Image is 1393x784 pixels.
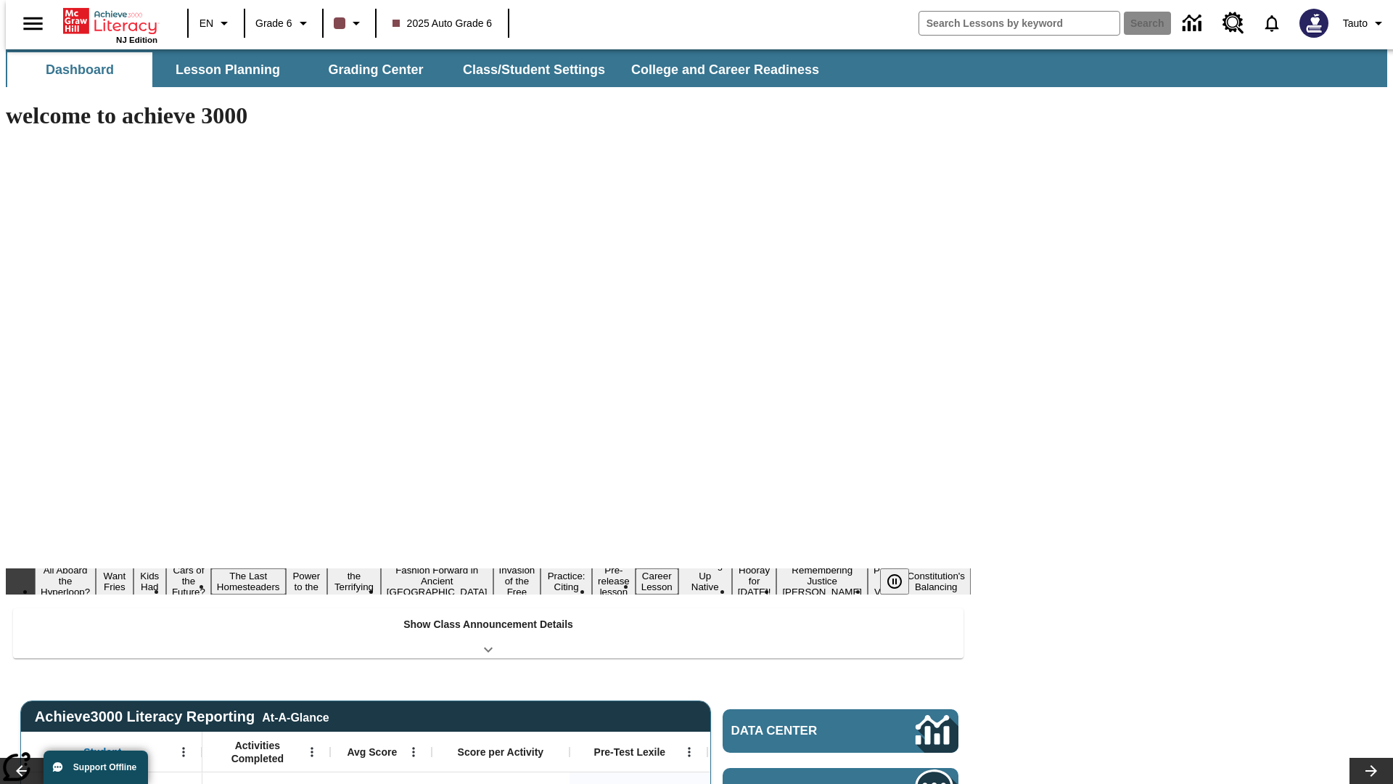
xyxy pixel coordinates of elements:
h1: welcome to achieve 3000 [6,102,971,129]
a: Data Center [1174,4,1214,44]
button: Slide 12 Career Lesson [636,568,678,595]
button: Slide 10 Mixed Practice: Citing Evidence [541,558,592,605]
button: Open Menu [301,741,323,763]
a: Data Center [723,709,958,753]
span: Support Offline [73,762,136,772]
div: SubNavbar [6,52,832,87]
button: Profile/Settings [1337,10,1393,36]
span: Grade 6 [255,16,292,31]
button: Slide 16 Point of View [868,563,901,600]
button: Slide 13 Cooking Up Native Traditions [678,558,732,605]
button: Slide 14 Hooray for Constitution Day! [732,563,777,600]
button: Dashboard [7,52,152,87]
button: Class/Student Settings [451,52,617,87]
button: Grading Center [303,52,448,87]
div: SubNavbar [6,49,1387,87]
a: Resource Center, Will open in new tab [1214,4,1253,43]
span: Activities Completed [210,739,305,765]
img: Avatar [1299,9,1328,38]
button: Slide 17 The Constitution's Balancing Act [901,558,971,605]
span: Tauto [1343,16,1368,31]
button: Slide 8 Fashion Forward in Ancient Rome [381,563,493,600]
button: Slide 1 All Aboard the Hyperloop? [35,563,96,600]
button: Slide 4 Cars of the Future? [166,563,211,600]
span: Achieve3000 Literacy Reporting [35,709,329,725]
button: College and Career Readiness [620,52,831,87]
button: Open side menu [12,2,54,45]
button: Open Menu [403,741,424,763]
button: Slide 6 Solar Power to the People [286,558,328,605]
button: Lesson Planning [155,52,300,87]
span: Avg Score [347,746,397,759]
button: Slide 7 Attack of the Terrifying Tomatoes [327,558,381,605]
span: Score per Activity [458,746,544,759]
div: Home [63,5,157,44]
button: Slide 9 The Invasion of the Free CD [493,552,541,611]
button: Slide 2 Do You Want Fries With That? [96,547,133,616]
button: Open Menu [678,741,700,763]
button: Lesson carousel, Next [1349,758,1393,784]
div: Pause [880,568,924,595]
span: EN [200,16,213,31]
button: Slide 5 The Last Homesteaders [211,568,286,595]
button: Open Menu [173,741,194,763]
button: Support Offline [44,751,148,784]
span: Data Center [731,724,867,738]
a: Home [63,7,157,36]
div: Show Class Announcement Details [13,608,963,658]
button: Grade: Grade 6, Select a grade [250,10,318,36]
button: Slide 15 Remembering Justice O'Connor [776,563,868,600]
button: Pause [880,568,909,595]
div: At-A-Glance [262,709,329,724]
button: Language: EN, Select a language [193,10,239,36]
button: Class color is dark brown. Change class color [328,10,371,36]
a: Notifications [1253,4,1291,42]
p: Show Class Announcement Details [403,617,573,632]
button: Slide 11 Pre-release lesson [592,563,636,600]
button: Slide 3 Dirty Jobs Kids Had To Do [133,547,166,616]
input: search field [919,12,1119,35]
span: NJ Edition [116,36,157,44]
button: Select a new avatar [1291,4,1337,42]
span: 2025 Auto Grade 6 [393,16,493,31]
span: Student [83,746,121,759]
span: Pre-Test Lexile [594,746,666,759]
